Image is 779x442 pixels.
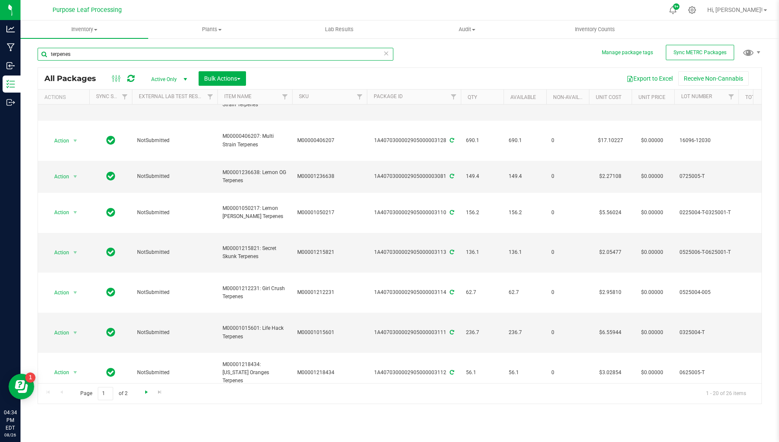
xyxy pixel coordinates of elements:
[154,387,166,398] a: Go to the last page
[297,209,362,217] span: M00001050217
[47,171,70,183] span: Action
[589,161,632,193] td: $2.27108
[509,209,541,217] span: 156.2
[137,329,212,337] span: NotSubmitted
[551,288,584,297] span: 0
[313,26,365,33] span: Lab Results
[466,288,498,297] span: 62.7
[674,5,678,9] span: 9+
[448,369,454,375] span: Sync from Compliance System
[466,209,498,217] span: 156.2
[297,329,362,337] span: M00001015601
[509,248,541,256] span: 136.1
[199,71,246,86] button: Bulk Actions
[204,75,240,82] span: Bulk Actions
[589,193,632,233] td: $5.56024
[20,20,148,38] a: Inventory
[70,171,81,183] span: select
[707,6,763,13] span: Hi, [PERSON_NAME]!
[637,246,668,259] span: $0.00000
[745,94,776,100] a: Total THC%
[223,285,287,301] span: M00001212231: Girl Crush Terpenes
[674,49,726,55] span: Sync METRC Packages
[638,94,665,100] a: Unit Price
[551,209,584,217] span: 0
[679,288,733,297] span: 0525004-005
[509,172,541,180] span: 149.4
[4,409,17,432] p: 04:34 PM EDT
[366,137,462,145] div: 1A4070300002905000003128
[140,387,152,398] a: Go to the next page
[47,327,70,339] span: Action
[466,137,498,145] span: 690.1
[44,74,105,83] span: All Packages
[637,366,668,379] span: $0.00000
[589,313,632,353] td: $6.55944
[448,249,454,255] span: Sync from Compliance System
[551,369,584,377] span: 0
[276,20,404,38] a: Lab Results
[637,326,668,339] span: $0.00000
[70,206,81,218] span: select
[106,134,115,146] span: In Sync
[106,206,115,218] span: In Sync
[589,353,632,393] td: $3.02854
[563,26,627,33] span: Inventory Counts
[70,327,81,339] span: select
[678,71,749,86] button: Receive Non-Cannabis
[98,387,113,400] input: 1
[509,137,541,145] span: 690.1
[448,137,454,143] span: Sync from Compliance System
[278,90,292,104] a: Filter
[73,387,135,400] span: Page of 2
[223,324,287,340] span: M00001015601: Life Hack Terpenes
[70,135,81,147] span: select
[53,6,122,14] span: Purpose Leaf Processing
[44,94,86,100] div: Actions
[139,93,206,99] a: External Lab Test Result
[366,209,462,217] div: 1A4070300002905000003110
[297,248,362,256] span: M00001215821
[148,20,276,38] a: Plants
[137,172,212,180] span: NotSubmitted
[466,172,498,180] span: 149.4
[366,172,462,180] div: 1A4070300002905000003081
[679,172,733,180] span: 0725005-T
[223,132,287,148] span: M00000406207: Multi Strain Terpenes
[366,369,462,377] div: 1A4070300002905000003112
[687,6,697,14] div: Manage settings
[106,366,115,378] span: In Sync
[106,326,115,338] span: In Sync
[297,172,362,180] span: M00001236638
[637,206,668,219] span: $0.00000
[70,247,81,259] span: select
[383,48,389,59] span: Clear
[297,288,362,297] span: M00001212231
[551,329,584,337] span: 0
[137,209,212,217] span: NotSubmitted
[353,90,367,104] a: Filter
[637,170,668,183] span: $0.00000
[681,93,712,99] a: Lot Number
[6,61,15,70] inline-svg: Inbound
[589,121,632,161] td: $17.10227
[466,369,498,377] span: 56.1
[666,45,734,60] button: Sync METRC Packages
[223,361,287,385] span: M00001218434: [US_STATE] Oranges Terpenes
[589,273,632,313] td: $2.95810
[20,26,148,33] span: Inventory
[468,94,477,100] a: Qty
[679,329,733,337] span: 0325004-T
[223,169,287,185] span: M00001236638: Lemon OG Terpenes
[551,172,584,180] span: 0
[149,26,275,33] span: Plants
[551,248,584,256] span: 0
[106,170,115,182] span: In Sync
[47,135,70,147] span: Action
[106,286,115,298] span: In Sync
[6,43,15,52] inline-svg: Manufacturing
[47,247,70,259] span: Action
[47,206,70,218] span: Action
[47,366,70,378] span: Action
[509,288,541,297] span: 62.7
